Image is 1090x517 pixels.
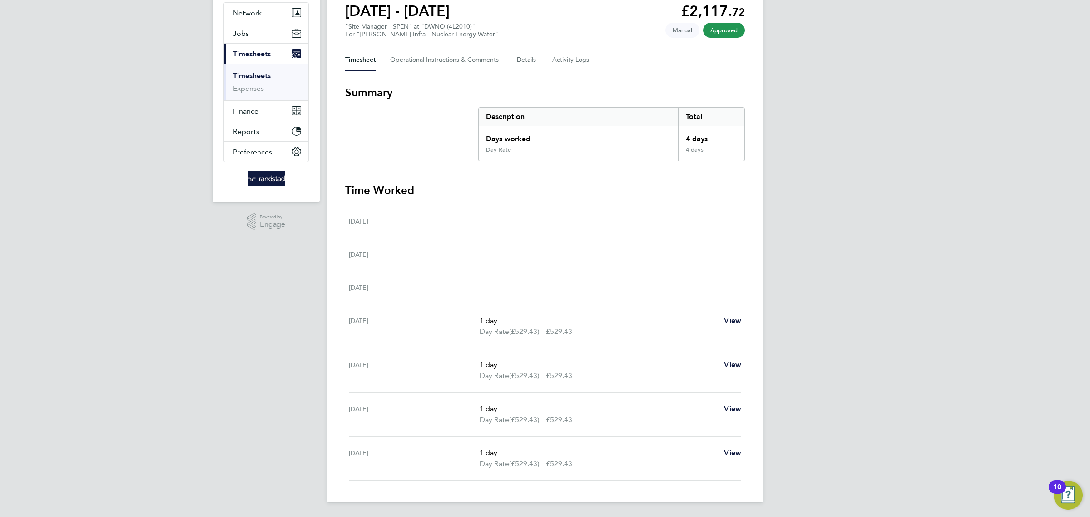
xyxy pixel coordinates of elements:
[509,459,546,468] span: (£529.43) =
[546,371,572,380] span: £529.43
[480,414,509,425] span: Day Rate
[224,44,308,64] button: Timesheets
[224,101,308,121] button: Finance
[479,108,678,126] div: Description
[233,50,271,58] span: Timesheets
[345,85,745,481] section: Timesheet
[724,403,741,414] a: View
[349,359,480,381] div: [DATE]
[260,221,285,229] span: Engage
[233,29,249,38] span: Jobs
[478,107,745,161] div: Summary
[509,327,546,336] span: (£529.43) =
[349,403,480,425] div: [DATE]
[345,23,498,38] div: "Site Manager - SPEN" at "DWNO (4L2010)"
[724,404,741,413] span: View
[233,127,259,136] span: Reports
[349,282,480,293] div: [DATE]
[509,415,546,424] span: (£529.43) =
[345,2,450,20] h1: [DATE] - [DATE]
[724,448,741,457] span: View
[546,415,572,424] span: £529.43
[224,3,308,23] button: Network
[480,250,483,258] span: –
[233,84,264,93] a: Expenses
[724,359,741,370] a: View
[480,315,717,326] p: 1 day
[224,121,308,141] button: Reports
[678,108,744,126] div: Total
[509,371,546,380] span: (£529.43) =
[233,71,271,80] a: Timesheets
[480,217,483,225] span: –
[480,326,509,337] span: Day Rate
[480,359,717,370] p: 1 day
[260,213,285,221] span: Powered by
[248,171,285,186] img: randstad-logo-retina.png
[233,148,272,156] span: Preferences
[681,2,745,20] app-decimal: £2,117.
[724,360,741,369] span: View
[349,315,480,337] div: [DATE]
[224,64,308,100] div: Timesheets
[224,23,308,43] button: Jobs
[480,370,509,381] span: Day Rate
[678,126,744,146] div: 4 days
[732,5,745,19] span: 72
[1054,481,1083,510] button: Open Resource Center, 10 new notifications
[546,459,572,468] span: £529.43
[703,23,745,38] span: This timesheet has been approved.
[665,23,699,38] span: This timesheet was manually created.
[345,30,498,38] div: For "[PERSON_NAME] Infra - Nuclear Energy Water"
[517,49,538,71] button: Details
[349,216,480,227] div: [DATE]
[1053,487,1061,499] div: 10
[224,142,308,162] button: Preferences
[349,447,480,469] div: [DATE]
[724,315,741,326] a: View
[480,283,483,292] span: –
[552,49,590,71] button: Activity Logs
[479,126,678,146] div: Days worked
[486,146,511,154] div: Day Rate
[345,49,376,71] button: Timesheet
[345,183,745,198] h3: Time Worked
[480,447,717,458] p: 1 day
[345,85,745,100] h3: Summary
[480,458,509,469] span: Day Rate
[223,171,309,186] a: Go to home page
[480,403,717,414] p: 1 day
[247,213,286,230] a: Powered byEngage
[724,447,741,458] a: View
[349,249,480,260] div: [DATE]
[233,9,262,17] span: Network
[390,49,502,71] button: Operational Instructions & Comments
[233,107,258,115] span: Finance
[678,146,744,161] div: 4 days
[724,316,741,325] span: View
[546,327,572,336] span: £529.43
